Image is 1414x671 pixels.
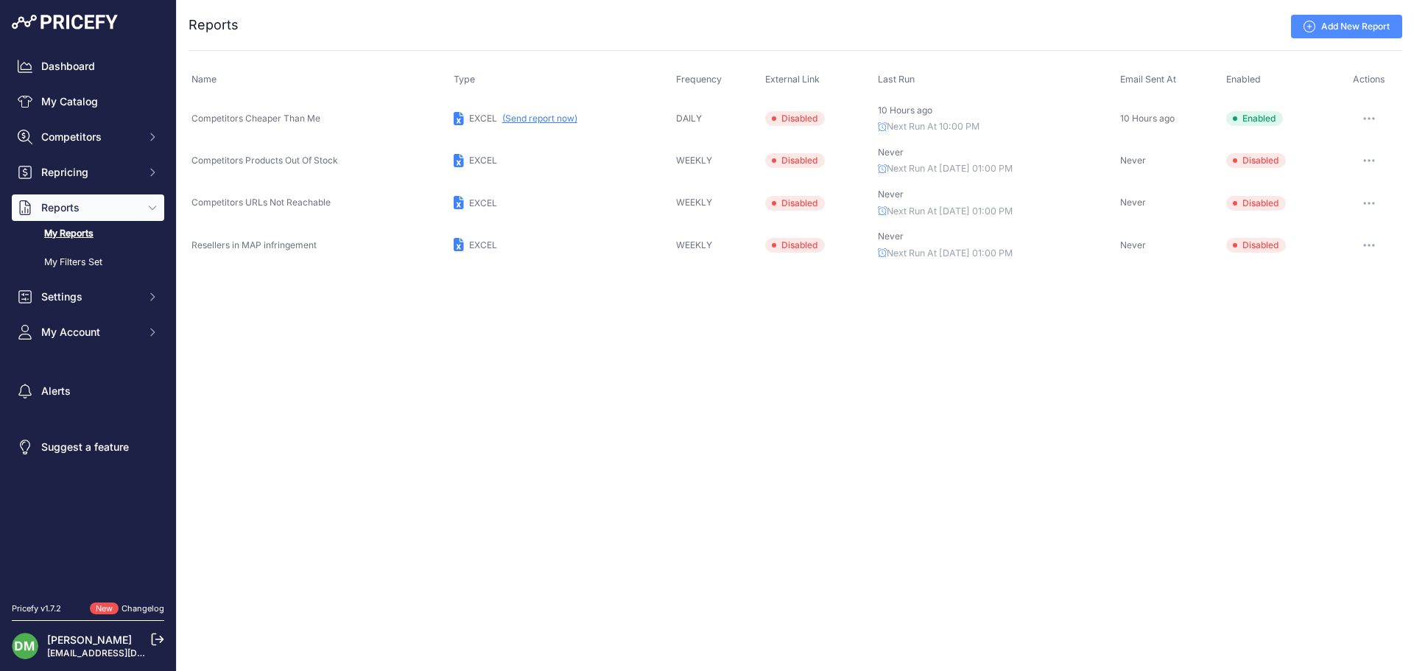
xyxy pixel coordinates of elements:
span: EXCEL [469,197,497,208]
span: EXCEL [469,155,497,166]
span: 10 Hours ago [878,105,932,116]
span: Never [1120,197,1146,208]
h2: Reports [189,15,239,35]
span: New [90,603,119,615]
span: WEEKLY [676,155,712,166]
span: Disabled [765,196,825,211]
span: Disabled [765,153,825,168]
img: Pricefy Logo [12,15,118,29]
span: WEEKLY [676,197,712,208]
span: Enabled [1226,111,1283,126]
button: My Account [12,319,164,345]
span: Disabled [1226,196,1286,211]
nav: Sidebar [12,53,164,585]
span: Disabled [765,238,825,253]
span: DAILY [676,113,702,124]
span: Never [1120,155,1146,166]
span: Name [191,74,217,85]
span: Enabled [1226,74,1261,85]
a: Dashboard [12,53,164,80]
span: Type [454,74,475,85]
span: Competitors Products Out Of Stock [191,155,338,166]
span: Competitors URLs Not Reachable [191,197,331,208]
span: Disabled [765,111,825,126]
p: Next Run At [DATE] 01:00 PM [878,205,1114,219]
span: Email Sent At [1120,74,1176,85]
a: [PERSON_NAME] [47,633,132,646]
p: Next Run At [DATE] 01:00 PM [878,247,1114,261]
span: Never [878,147,904,158]
span: Competitors Cheaper Than Me [191,113,320,124]
a: My Filters Set [12,250,164,275]
span: Disabled [1226,153,1286,168]
span: EXCEL [469,113,497,124]
button: Competitors [12,124,164,150]
button: Settings [12,284,164,310]
span: Last Run [878,74,915,85]
span: Settings [41,289,138,304]
span: Never [1120,239,1146,250]
span: EXCEL [469,239,497,250]
span: 10 Hours ago [1120,113,1175,124]
span: External Link [765,74,820,85]
span: Resellers in MAP infringement [191,239,317,250]
span: My Account [41,325,138,340]
span: Reports [41,200,138,215]
a: My Catalog [12,88,164,115]
button: (Send report now) [502,113,577,124]
a: [EMAIL_ADDRESS][DOMAIN_NAME] [47,647,201,658]
button: Reports [12,194,164,221]
a: Add New Report [1291,15,1402,38]
div: Pricefy v1.7.2 [12,603,61,615]
span: Repricing [41,165,138,180]
span: Actions [1353,74,1385,85]
span: WEEKLY [676,239,712,250]
a: Changelog [122,603,164,614]
span: Never [878,189,904,200]
a: My Reports [12,221,164,247]
span: Frequency [676,74,722,85]
span: Disabled [1226,238,1286,253]
a: Suggest a feature [12,434,164,460]
p: Next Run At [DATE] 01:00 PM [878,162,1114,176]
span: Competitors [41,130,138,144]
p: Next Run At 10:00 PM [878,120,1114,134]
span: Never [878,231,904,242]
button: Repricing [12,159,164,186]
a: Alerts [12,378,164,404]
